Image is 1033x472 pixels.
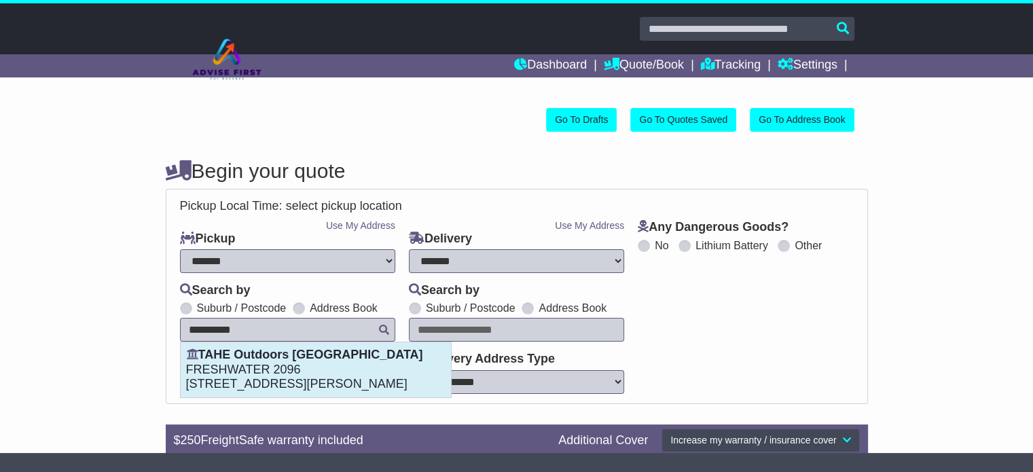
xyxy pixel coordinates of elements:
label: Delivery [409,232,472,247]
a: Go To Drafts [546,108,617,132]
a: Go To Address Book [750,108,854,132]
label: Search by [409,283,479,298]
a: Use My Address [326,220,395,231]
label: Search by [180,283,251,298]
p: FRESHWATER 2096 [186,363,446,378]
label: No [655,239,668,252]
h4: Begin your quote [166,160,868,182]
span: 250 [181,433,201,447]
div: Pickup Local Time: [173,199,860,214]
p: TAHE Outdoors [GEOGRAPHIC_DATA] [186,348,446,363]
a: Go To Quotes Saved [630,108,736,132]
label: Lithium Battery [695,239,768,252]
a: Settings [778,54,837,77]
a: Use My Address [555,220,624,231]
div: $ FreightSafe warranty included [167,433,552,448]
span: Increase my warranty / insurance cover [670,435,836,446]
a: Quote/Book [604,54,684,77]
div: Additional Cover [551,433,655,448]
button: Increase my warranty / insurance cover [662,429,859,452]
p: [STREET_ADDRESS][PERSON_NAME] [186,377,446,392]
a: Tracking [701,54,761,77]
label: Address Book [310,302,378,314]
label: Address Book [539,302,606,314]
label: Suburb / Postcode [426,302,515,314]
span: select pickup location [286,199,402,213]
a: Dashboard [514,54,587,77]
label: Suburb / Postcode [197,302,287,314]
label: Other [795,239,822,252]
label: Pickup [180,232,236,247]
label: Delivery Address Type [409,352,555,367]
label: Any Dangerous Goods? [638,220,789,235]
